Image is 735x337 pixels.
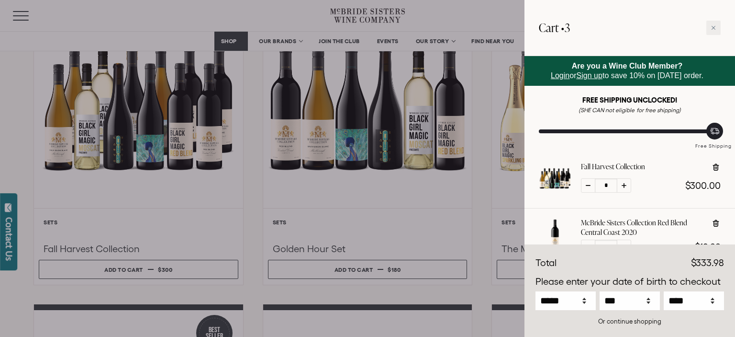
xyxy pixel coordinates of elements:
[692,133,735,150] div: Free Shipping
[691,257,724,268] span: $333.98
[539,242,571,253] a: McBride Sisters Collection Red Blend Central Coast 2020
[685,180,721,191] span: $300.00
[551,62,703,80] span: or to save 10% on [DATE] order.
[581,162,645,172] a: Fall Harvest Collection
[539,186,571,197] a: Fall Harvest Collection
[695,242,721,252] span: $18.99
[551,71,569,80] a: Login
[577,71,602,80] a: Sign up
[539,14,570,41] h2: Cart •
[582,96,677,104] strong: FREE SHIPPING UNCLOCKED!
[565,20,570,35] span: 3
[535,256,557,270] div: Total
[581,218,704,237] a: McBride Sisters Collection Red Blend Central Coast 2020
[579,107,681,113] em: (SHE CAN not eligible for free shipping)
[572,62,683,70] strong: Are you a Wine Club Member?
[535,275,724,289] p: Please enter your date of birth to checkout
[535,317,724,326] div: Or continue shopping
